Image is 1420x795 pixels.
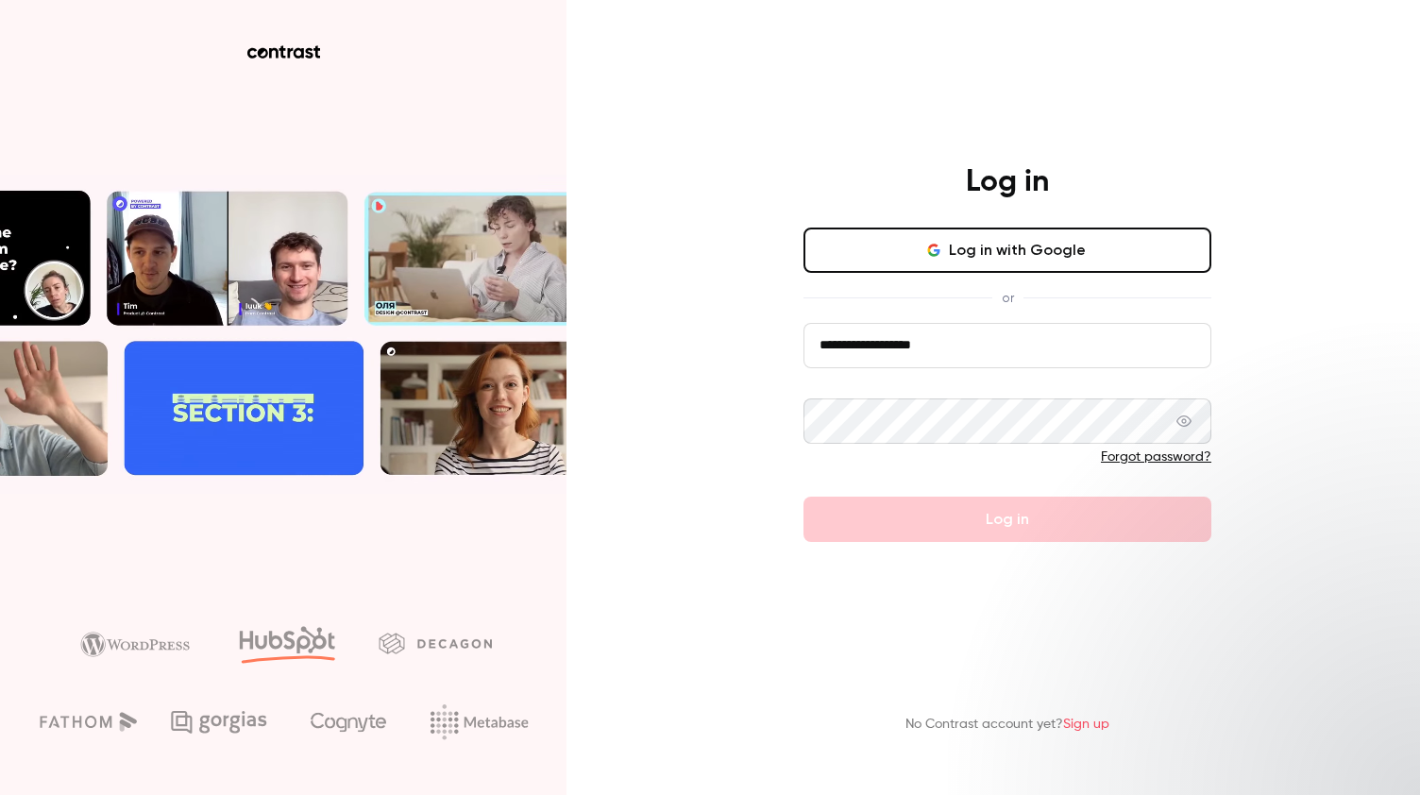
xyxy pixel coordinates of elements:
button: Log in with Google [803,228,1211,273]
img: decagon [379,633,492,653]
span: or [992,288,1023,308]
iframe: Intercom notifications message [1042,653,1420,786]
p: No Contrast account yet? [905,715,1109,735]
h4: Log in [966,163,1049,201]
a: Forgot password? [1101,450,1211,464]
